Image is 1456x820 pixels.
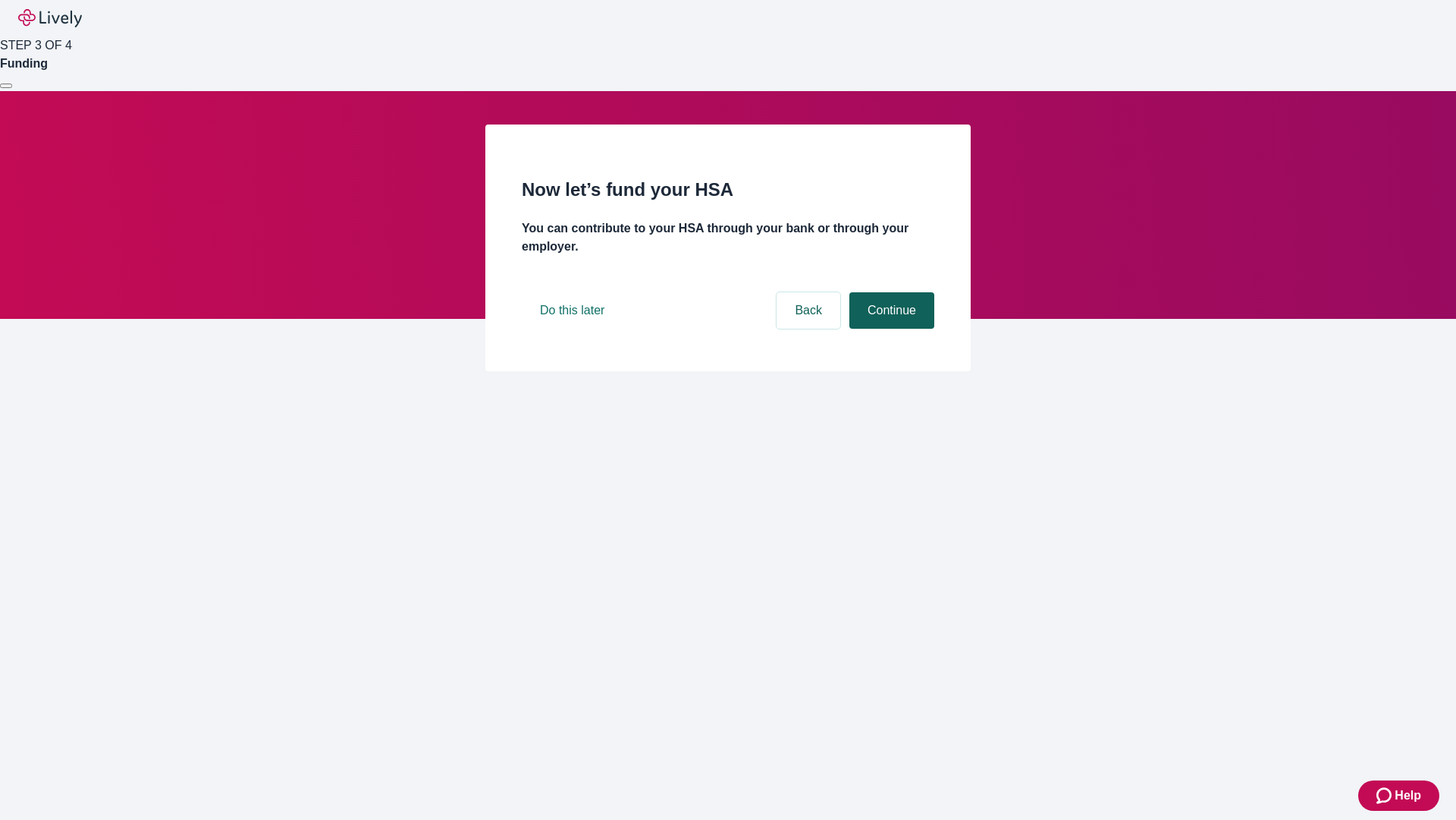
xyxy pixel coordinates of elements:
h2: Now let’s fund your HSA [522,176,934,203]
svg: Zendesk support icon [1376,787,1395,805]
button: Back [777,292,840,329]
button: Continue [849,292,934,329]
button: Zendesk support iconHelp [1358,781,1439,811]
h4: You can contribute to your HSA through your bank or through your employer. [522,219,934,256]
img: Lively [18,9,82,27]
span: Help [1395,787,1421,805]
button: Do this later [522,292,623,329]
